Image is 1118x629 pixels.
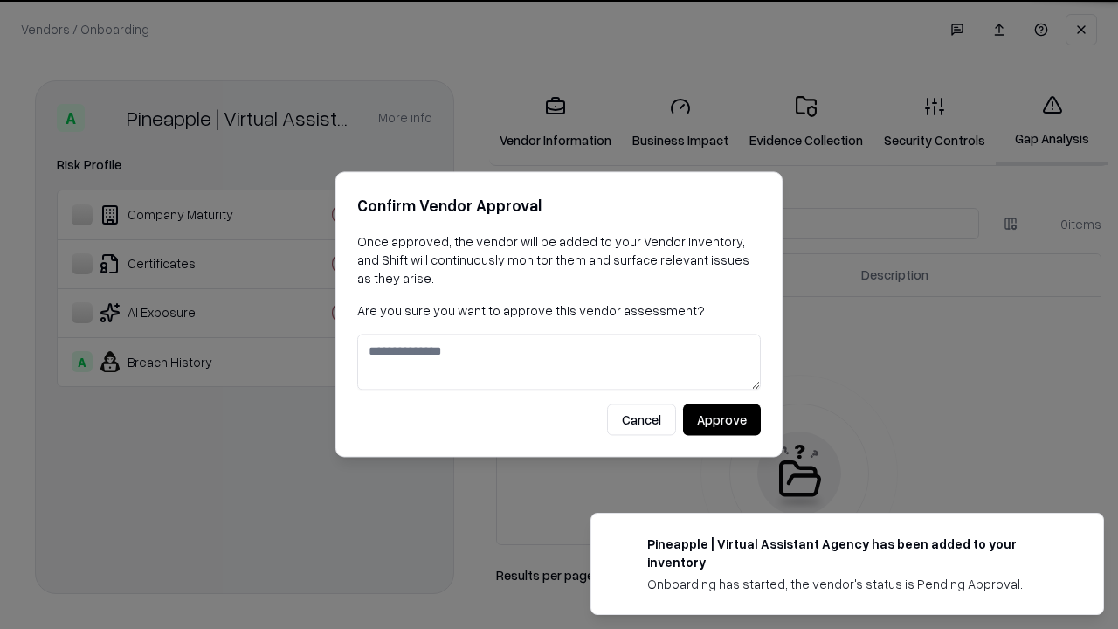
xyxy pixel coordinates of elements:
[607,404,676,436] button: Cancel
[683,404,761,436] button: Approve
[647,575,1061,593] div: Onboarding has started, the vendor's status is Pending Approval.
[647,535,1061,571] div: Pineapple | Virtual Assistant Agency has been added to your inventory
[357,193,761,218] h2: Confirm Vendor Approval
[357,232,761,287] p: Once approved, the vendor will be added to your Vendor Inventory, and Shift will continuously mon...
[357,301,761,320] p: Are you sure you want to approve this vendor assessment?
[612,535,633,556] img: trypineapple.com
